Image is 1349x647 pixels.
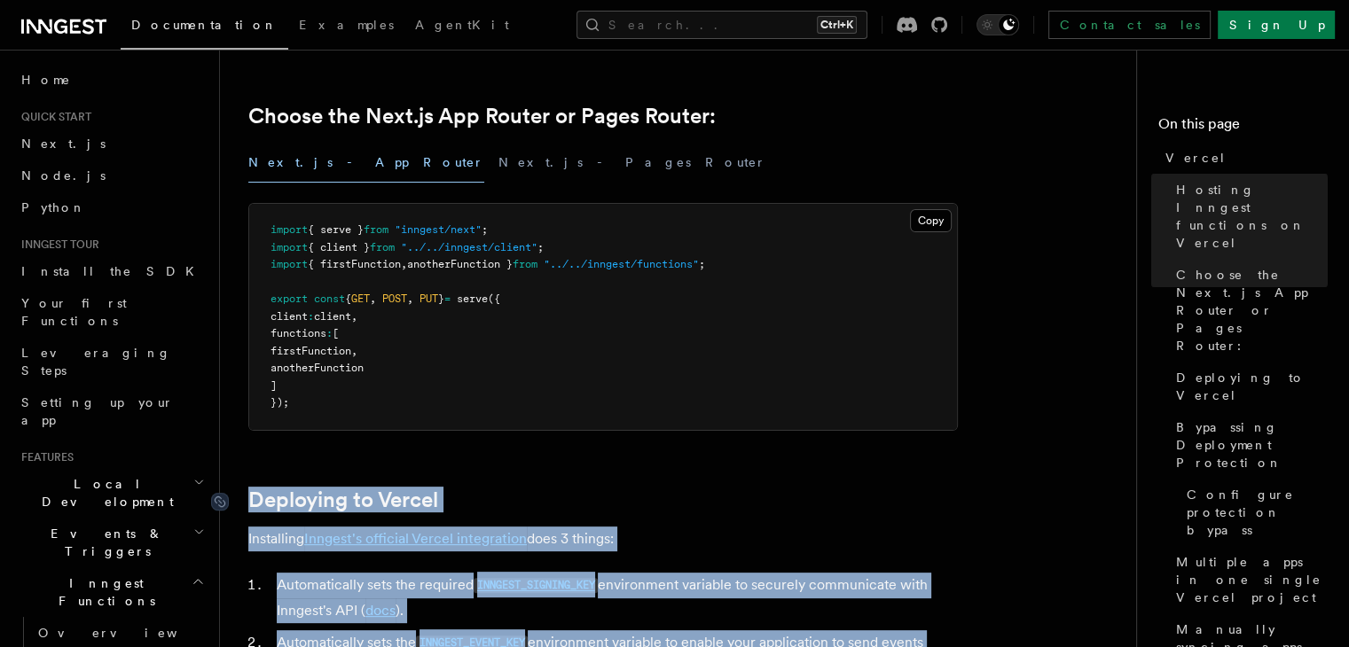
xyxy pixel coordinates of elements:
span: const [314,292,345,305]
span: firstFunction [271,345,351,357]
span: from [370,241,395,253]
a: Inngest's official Vercel integration [304,530,527,547]
span: "inngest/next" [395,223,482,236]
a: Multiple apps in one single Vercel project [1169,546,1328,613]
button: Local Development [14,468,208,518]
span: , [407,292,413,305]
span: { [345,292,351,305]
li: Automatically sets the required environment variable to securely communicate with Inngest's API ( ). [271,573,958,623]
span: Overview [38,626,221,640]
span: : [326,327,333,339]
span: POST [382,292,407,305]
a: Deploying to Vercel [248,487,438,512]
span: serve [457,292,488,305]
span: , [351,345,357,357]
kbd: Ctrl+K [817,16,857,34]
a: Bypassing Deployment Protection [1169,411,1328,479]
span: client [314,310,351,323]
a: Leveraging Steps [14,337,208,386]
span: Node.js [21,168,106,183]
span: Python [21,200,86,214]
span: from [513,258,537,270]
a: docs [365,602,396,619]
code: INNGEST_SIGNING_KEY [474,578,598,593]
span: Vercel [1165,149,1227,167]
a: Node.js [14,160,208,191]
span: }); [271,396,289,409]
span: import [271,258,308,270]
span: import [271,223,308,236]
span: Choose the Next.js App Router or Pages Router: [1176,266,1328,355]
a: Vercel [1158,142,1328,174]
span: anotherFunction [271,362,364,374]
a: Deploying to Vercel [1169,362,1328,411]
a: Hosting Inngest functions on Vercel [1169,174,1328,259]
p: Installing does 3 things: [248,526,958,551]
a: AgentKit [404,5,520,48]
span: ; [699,258,705,270]
span: Inngest tour [14,238,99,252]
span: Events & Triggers [14,525,193,560]
span: export [271,292,308,305]
button: Events & Triggers [14,518,208,567]
span: Install the SDK [21,264,205,278]
span: = [444,292,451,305]
span: : [308,310,314,323]
a: Sign Up [1218,11,1335,39]
a: Next.js [14,128,208,160]
span: AgentKit [415,18,509,32]
span: { serve } [308,223,364,236]
h4: On this page [1158,113,1328,142]
a: Contact sales [1048,11,1211,39]
span: Inngest Functions [14,574,192,610]
a: Choose the Next.js App Router or Pages Router: [1169,259,1328,362]
span: [ [333,327,339,339]
button: Search...Ctrl+K [576,11,867,39]
a: Configure protection bypass [1180,479,1328,546]
span: PUT [420,292,438,305]
span: Bypassing Deployment Protection [1176,418,1328,472]
span: anotherFunction } [407,258,513,270]
span: ; [537,241,544,253]
button: Next.js - Pages Router [498,143,766,183]
button: Copy [910,209,952,232]
a: Your first Functions [14,287,208,337]
a: Setting up your app [14,386,208,436]
span: Quick start [14,110,91,124]
a: Choose the Next.js App Router or Pages Router: [248,104,716,129]
a: INNGEST_SIGNING_KEY [474,576,598,593]
span: Documentation [131,18,278,32]
span: "../../inngest/functions" [544,258,699,270]
span: Configure protection bypass [1187,486,1328,539]
span: { firstFunction [308,258,401,270]
button: Next.js - App Router [248,143,484,183]
span: , [370,292,376,305]
button: Toggle dark mode [976,14,1019,35]
span: Setting up your app [21,395,174,427]
span: Local Development [14,475,193,511]
span: ; [482,223,488,236]
span: GET [351,292,370,305]
span: client [271,310,308,323]
span: "../../inngest/client" [401,241,537,253]
span: Leveraging Steps [21,346,171,378]
span: ] [271,379,277,392]
a: Install the SDK [14,255,208,287]
a: Python [14,191,208,223]
span: Your first Functions [21,296,127,328]
span: import [271,241,308,253]
a: Examples [288,5,404,48]
a: Home [14,64,208,96]
span: Examples [299,18,394,32]
span: , [401,258,407,270]
span: Features [14,450,74,464]
button: Inngest Functions [14,567,208,617]
span: ({ [488,292,500,305]
span: Home [21,71,71,89]
span: from [364,223,388,236]
span: , [351,310,357,323]
span: Multiple apps in one single Vercel project [1176,553,1328,606]
span: Hosting Inngest functions on Vercel [1176,181,1328,252]
span: } [438,292,444,305]
a: Documentation [121,5,288,50]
